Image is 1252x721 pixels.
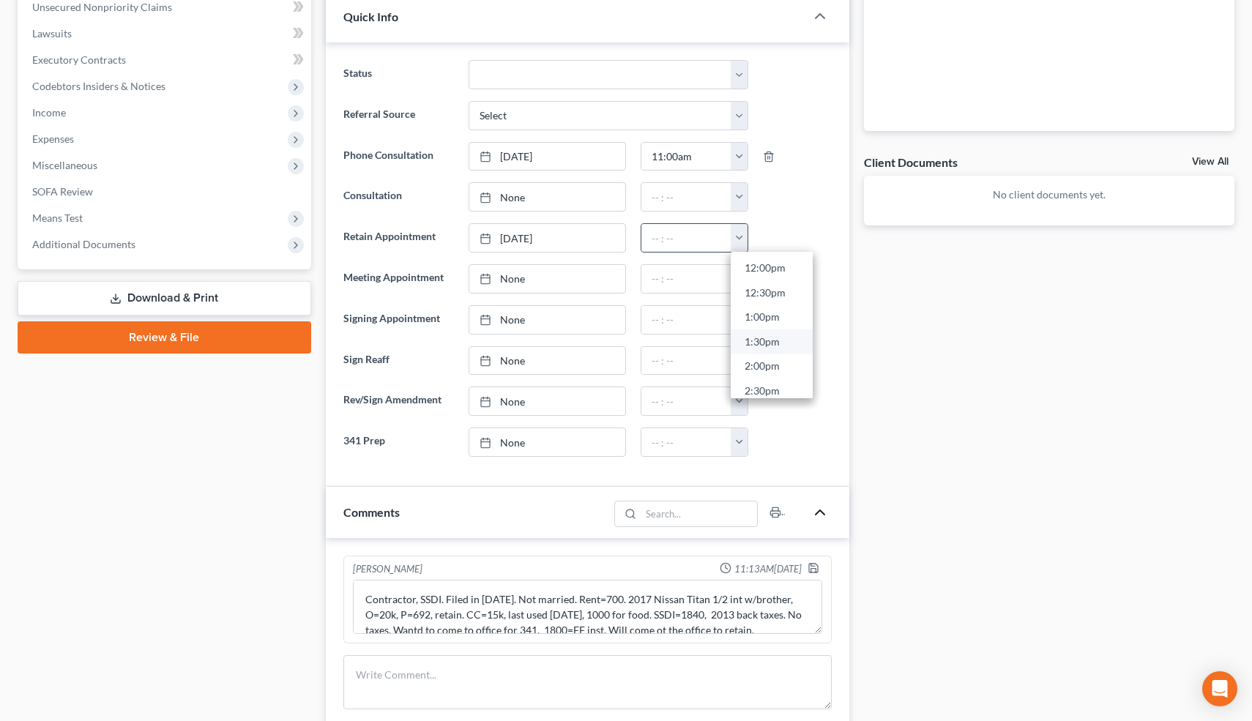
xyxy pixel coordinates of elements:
[343,505,400,519] span: Comments
[336,60,462,89] label: Status
[641,183,731,211] input: -- : --
[734,562,802,576] span: 11:13AM[DATE]
[469,224,625,252] a: [DATE]
[353,562,422,577] div: [PERSON_NAME]
[32,53,126,66] span: Executory Contracts
[336,427,462,457] label: 341 Prep
[343,10,398,23] span: Quick Info
[641,428,731,456] input: -- : --
[641,265,731,293] input: -- : --
[32,106,66,119] span: Income
[32,212,83,224] span: Means Test
[32,132,74,145] span: Expenses
[469,387,625,415] a: None
[641,387,731,415] input: -- : --
[336,182,462,212] label: Consultation
[731,329,813,354] a: 1:30pm
[336,264,462,294] label: Meeting Appointment
[32,238,135,250] span: Additional Documents
[641,143,731,171] input: -- : --
[641,501,758,526] input: Search...
[731,280,813,305] a: 12:30pm
[1202,671,1237,706] div: Open Intercom Messenger
[336,386,462,416] label: Rev/Sign Amendment
[876,187,1223,202] p: No client documents yet.
[731,305,813,330] a: 1:00pm
[32,27,72,40] span: Lawsuits
[641,224,731,252] input: -- : --
[336,223,462,253] label: Retain Appointment
[336,346,462,376] label: Sign Reaff
[731,354,813,379] a: 2:00pm
[469,183,625,211] a: None
[641,306,731,334] input: -- : --
[469,143,625,171] a: [DATE]
[18,281,311,315] a: Download & Print
[32,1,172,13] span: Unsecured Nonpriority Claims
[1192,157,1229,167] a: View All
[641,347,731,375] input: -- : --
[32,185,93,198] span: SOFA Review
[731,378,813,403] a: 2:30pm
[336,101,462,130] label: Referral Source
[469,265,625,293] a: None
[469,347,625,375] a: None
[21,179,311,205] a: SOFA Review
[864,154,958,170] div: Client Documents
[18,321,311,354] a: Review & File
[32,159,97,171] span: Miscellaneous
[469,306,625,334] a: None
[336,305,462,335] label: Signing Appointment
[32,80,165,92] span: Codebtors Insiders & Notices
[21,47,311,73] a: Executory Contracts
[469,428,625,456] a: None
[731,255,813,280] a: 12:00pm
[21,20,311,47] a: Lawsuits
[336,142,462,171] label: Phone Consultation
